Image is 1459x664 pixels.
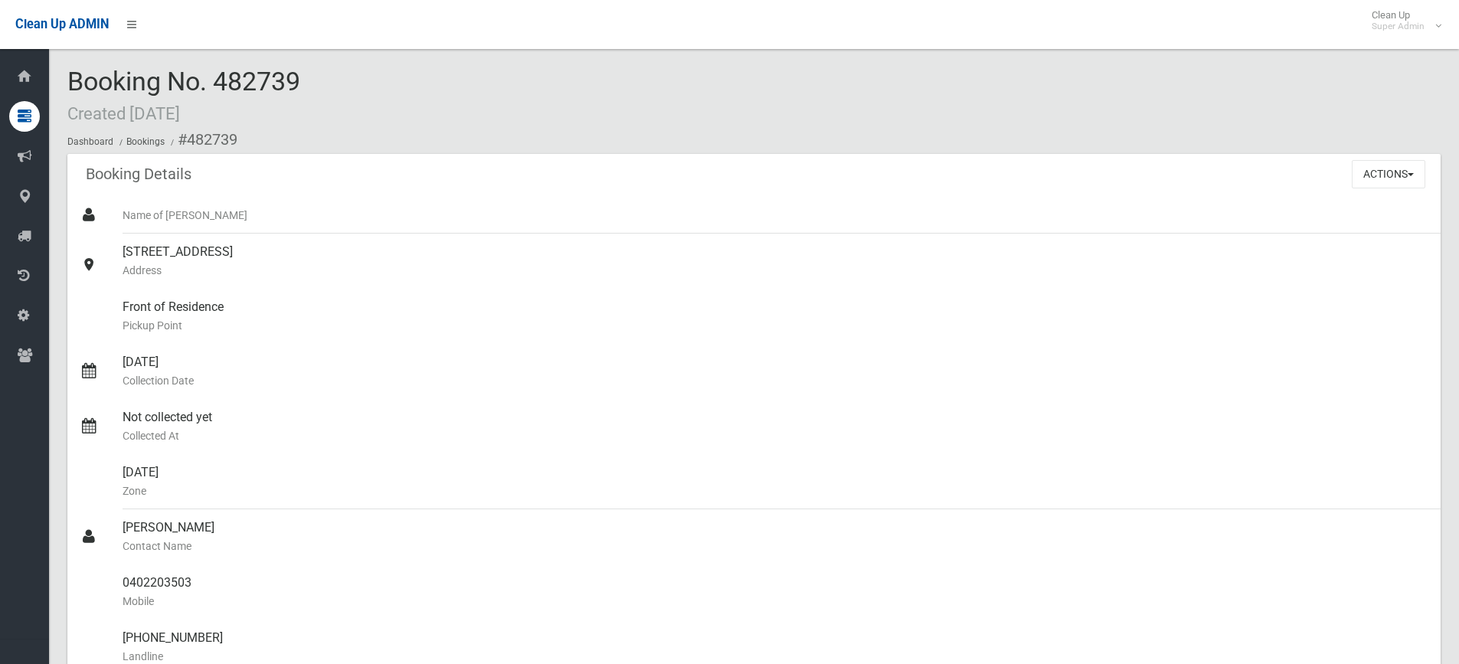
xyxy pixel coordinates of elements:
header: Booking Details [67,159,210,189]
small: Collection Date [123,371,1428,390]
small: Zone [123,482,1428,500]
a: Dashboard [67,136,113,147]
small: Pickup Point [123,316,1428,335]
small: Collected At [123,427,1428,445]
div: Not collected yet [123,399,1428,454]
span: Clean Up [1364,9,1440,32]
small: Contact Name [123,537,1428,555]
div: [DATE] [123,344,1428,399]
div: 0402203503 [123,564,1428,620]
small: Created [DATE] [67,103,180,123]
div: Front of Residence [123,289,1428,344]
small: Mobile [123,592,1428,610]
span: Clean Up ADMIN [15,17,109,31]
small: Address [123,261,1428,280]
a: Bookings [126,136,165,147]
div: [PERSON_NAME] [123,509,1428,564]
div: [DATE] [123,454,1428,509]
small: Name of [PERSON_NAME] [123,206,1428,224]
span: Booking No. 482739 [67,66,300,126]
div: [STREET_ADDRESS] [123,234,1428,289]
small: Super Admin [1372,21,1425,32]
li: #482739 [167,126,237,154]
button: Actions [1352,160,1425,188]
